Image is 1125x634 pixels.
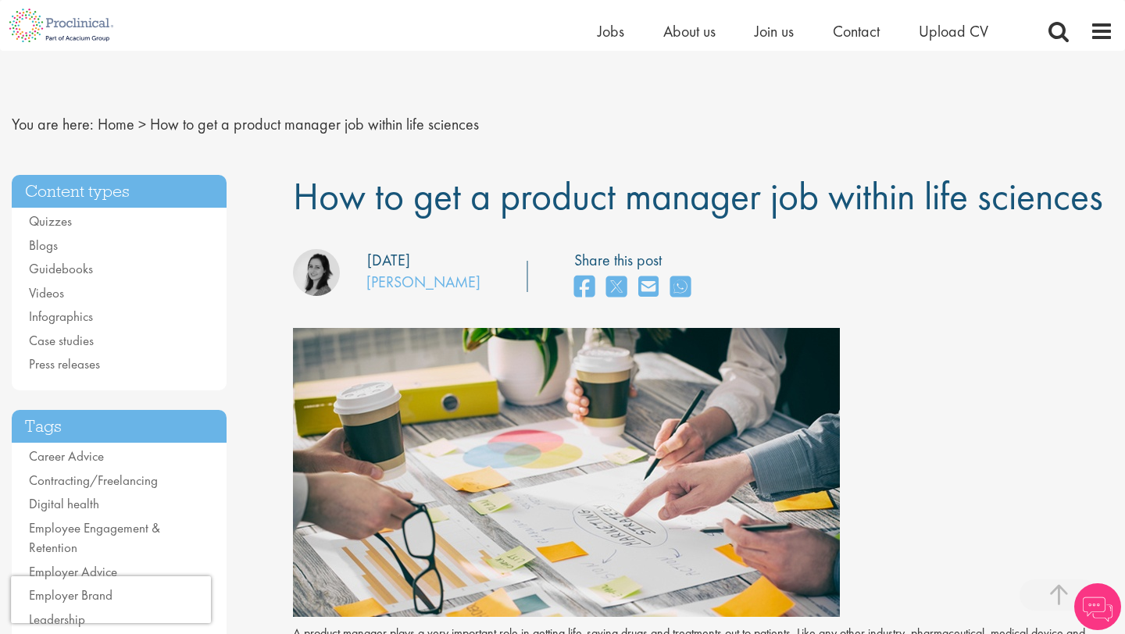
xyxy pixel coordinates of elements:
[29,611,85,628] a: Leadership
[598,21,624,41] a: Jobs
[29,472,158,489] a: Contracting/Freelancing
[366,272,480,292] a: [PERSON_NAME]
[29,495,99,512] a: Digital health
[12,114,94,134] span: You are here:
[29,212,72,230] a: Quizzes
[29,447,104,465] a: Career Advice
[29,519,160,557] a: Employee Engagement & Retention
[29,260,93,277] a: Guidebooks
[29,332,94,349] a: Case studies
[138,114,146,134] span: >
[293,171,1103,221] span: How to get a product manager job within life sciences
[919,21,988,41] a: Upload CV
[12,175,227,208] h3: Content types
[670,271,691,305] a: share on whats app
[638,271,659,305] a: share on email
[833,21,880,41] a: Contact
[755,21,794,41] a: Join us
[293,328,840,617] img: product+manager+blog.jpg
[29,284,64,301] a: Videos
[29,237,58,254] a: Blogs
[12,410,227,443] h3: Tags
[606,271,627,305] a: share on twitter
[11,576,211,623] iframe: reCAPTCHA
[29,308,93,325] a: Infographics
[150,114,479,134] span: How to get a product manager job within life sciences
[663,21,716,41] a: About us
[29,563,117,580] a: Employer Advice
[574,271,595,305] a: share on facebook
[29,355,100,372] a: Press releases
[574,249,698,272] label: Share this post
[293,249,340,296] img: Monique Ellis
[1074,583,1121,630] img: Chatbot
[367,249,410,272] div: [DATE]
[98,114,134,134] a: breadcrumb link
